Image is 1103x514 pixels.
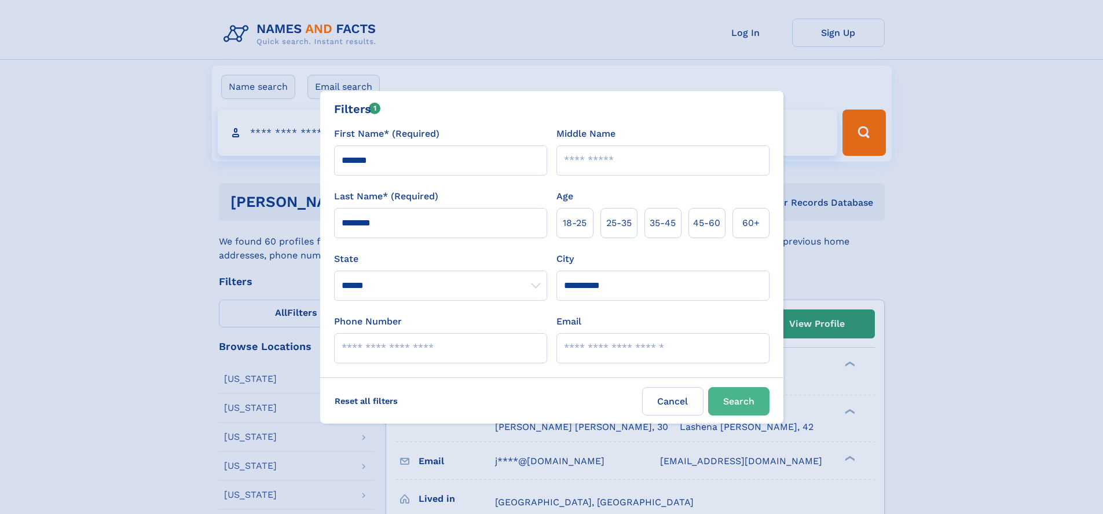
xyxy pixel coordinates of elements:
[606,216,632,230] span: 25‑35
[556,252,574,266] label: City
[556,127,615,141] label: Middle Name
[334,127,439,141] label: First Name* (Required)
[708,387,769,415] button: Search
[556,315,581,329] label: Email
[563,216,587,230] span: 18‑25
[742,216,760,230] span: 60+
[642,387,703,415] label: Cancel
[693,216,720,230] span: 45‑60
[334,252,547,266] label: State
[334,189,438,203] label: Last Name* (Required)
[650,216,676,230] span: 35‑45
[334,315,402,329] label: Phone Number
[327,387,405,415] label: Reset all filters
[334,100,381,118] div: Filters
[556,189,573,203] label: Age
